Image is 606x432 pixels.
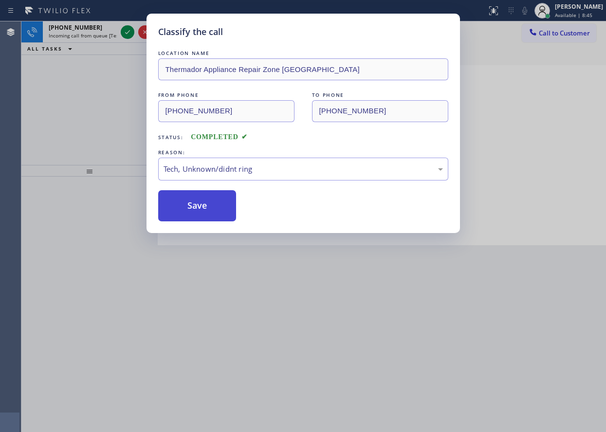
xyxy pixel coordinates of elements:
[158,90,294,100] div: FROM PHONE
[158,25,223,38] h5: Classify the call
[158,48,448,58] div: LOCATION NAME
[312,100,448,122] input: To phone
[158,100,294,122] input: From phone
[158,190,237,221] button: Save
[191,133,247,141] span: COMPLETED
[158,147,448,158] div: REASON:
[158,134,184,141] span: Status:
[312,90,448,100] div: TO PHONE
[164,163,443,175] div: Tech, Unknown/didnt ring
